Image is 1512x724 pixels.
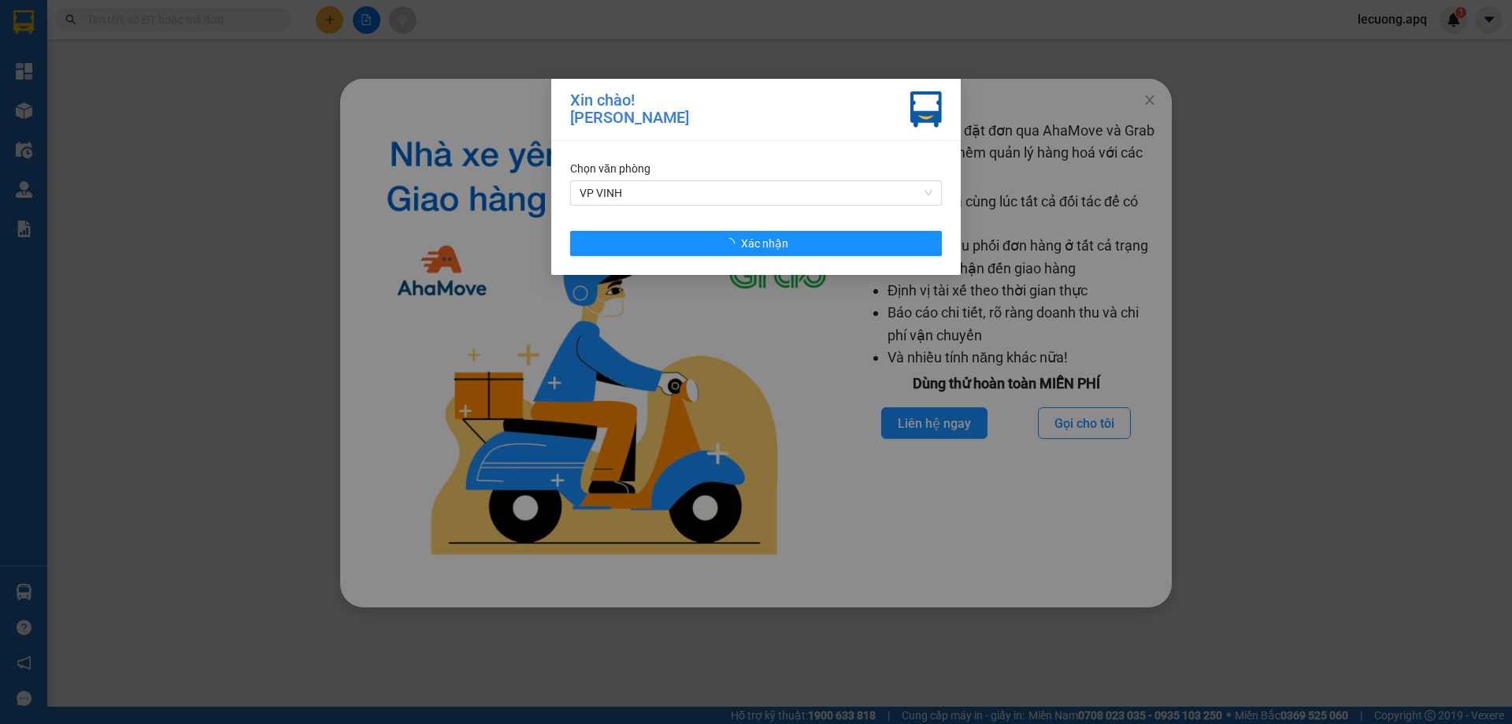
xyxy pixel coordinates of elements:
[570,91,689,128] div: Xin chào! [PERSON_NAME]
[741,235,788,252] span: Xác nhận
[910,91,942,128] img: vxr-icon
[570,160,942,177] div: Chọn văn phòng
[724,238,741,249] span: loading
[570,231,942,256] button: Xác nhận
[580,181,932,205] span: VP VINH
